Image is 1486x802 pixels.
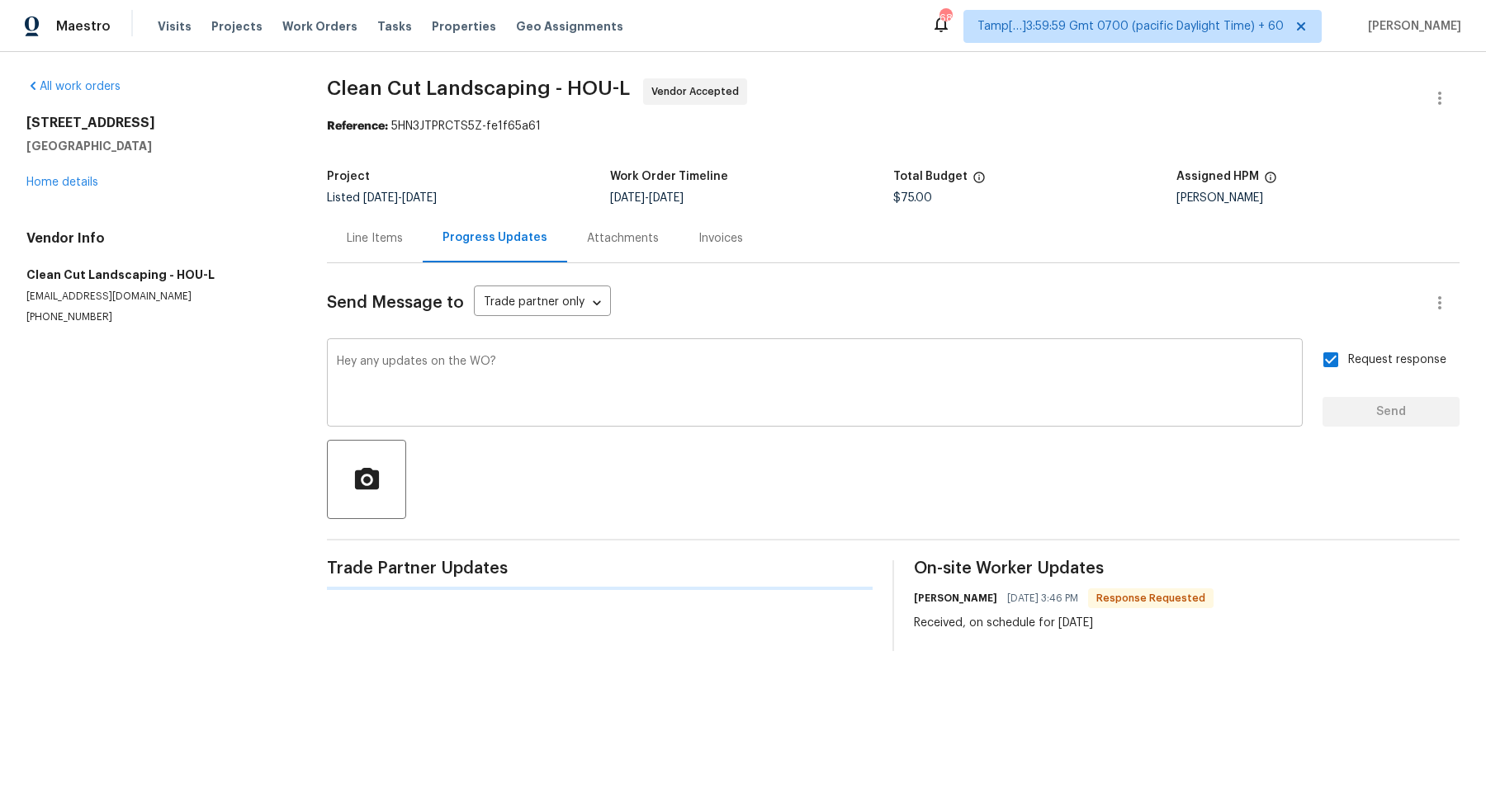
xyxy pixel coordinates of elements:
span: Tamp[…]3:59:59 Gmt 0700 (pacific Daylight Time) + 60 [977,18,1284,35]
span: Response Requested [1090,590,1212,606]
b: Reference: [327,120,388,132]
h4: Vendor Info [26,230,287,247]
div: Attachments [587,230,659,247]
span: Visits [158,18,192,35]
span: Maestro [56,18,111,35]
a: Home details [26,177,98,188]
div: Progress Updates [442,229,547,246]
span: Properties [432,18,496,35]
textarea: Hey any updates on the WO? [337,356,1293,413]
span: [DATE] [402,192,437,204]
h6: [PERSON_NAME] [914,590,997,606]
span: [DATE] [363,192,398,204]
div: 5HN3JTPRCTS5Z-fe1f65a61 [327,118,1460,134]
span: Send Message to [327,295,464,311]
span: Geo Assignments [516,18,623,35]
h5: Clean Cut Landscaping - HOU-L [26,267,287,283]
div: Received, on schedule for [DATE] [914,615,1214,631]
span: - [610,192,684,204]
p: [PHONE_NUMBER] [26,310,287,324]
span: - [363,192,437,204]
div: Invoices [698,230,743,247]
h5: Total Budget [893,171,968,182]
span: Listed [327,192,437,204]
span: Vendor Accepted [651,83,745,100]
span: The hpm assigned to this work order. [1264,171,1277,192]
h2: [STREET_ADDRESS] [26,115,287,131]
span: $75.00 [893,192,932,204]
h5: [GEOGRAPHIC_DATA] [26,138,287,154]
span: Request response [1348,351,1446,369]
span: Clean Cut Landscaping - HOU-L [327,78,630,98]
div: Trade partner only [474,290,611,317]
a: All work orders [26,81,121,92]
span: The total cost of line items that have been proposed by Opendoor. This sum includes line items th... [973,171,986,192]
span: Projects [211,18,263,35]
span: [PERSON_NAME] [1361,18,1461,35]
h5: Project [327,171,370,182]
p: [EMAIL_ADDRESS][DOMAIN_NAME] [26,290,287,304]
div: Line Items [347,230,403,247]
span: Trade Partner Updates [327,560,873,577]
span: Tasks [377,21,412,32]
div: 681 [939,10,951,26]
h5: Work Order Timeline [610,171,728,182]
span: Work Orders [282,18,357,35]
h5: Assigned HPM [1176,171,1259,182]
span: [DATE] [610,192,645,204]
span: [DATE] [649,192,684,204]
span: [DATE] 3:46 PM [1007,590,1078,606]
span: On-site Worker Updates [914,560,1460,577]
div: [PERSON_NAME] [1176,192,1460,204]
